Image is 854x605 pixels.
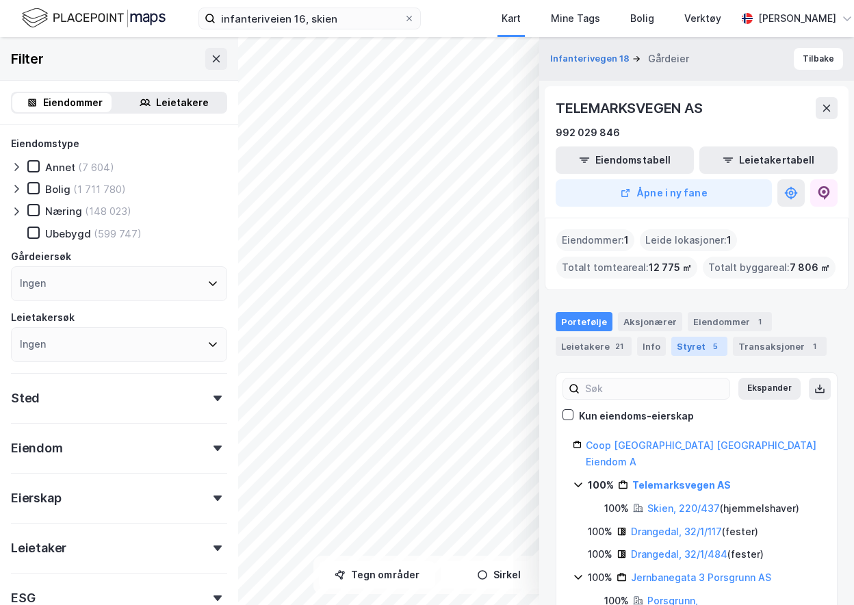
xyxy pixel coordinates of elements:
div: Verktøy [684,10,721,27]
div: 100% [604,500,629,517]
div: (7 604) [78,161,114,174]
div: TELEMARKSVEGEN AS [556,97,706,119]
div: Leietaker [11,540,66,556]
div: Kart [502,10,521,27]
div: Annet [45,161,75,174]
div: Gårdeier [648,51,689,67]
a: Skien, 220/437 [647,502,720,514]
div: [PERSON_NAME] [758,10,836,27]
div: Gårdeiersøk [11,248,71,265]
div: Ingen [20,275,46,292]
div: Mine Tags [551,10,600,27]
div: Næring [45,205,82,218]
div: 992 029 846 [556,125,620,141]
button: Tegn områder [319,561,435,589]
input: Søk [580,378,729,399]
img: logo.f888ab2527a4732fd821a326f86c7f29.svg [22,6,166,30]
div: Leietakersøk [11,309,75,326]
div: Aksjonærer [618,312,682,331]
iframe: Chat Widget [786,539,854,605]
a: Drangedal, 32/1/484 [631,548,727,560]
div: ( fester ) [631,524,758,540]
button: Leietakertabell [699,146,838,174]
a: Jernbanegata 3 Porsgrunn AS [631,571,771,583]
div: 100% [588,546,612,563]
div: Eiendomstype [11,136,79,152]
div: Transaksjoner [733,337,827,356]
div: Eiendommer : [556,229,634,251]
button: Ekspander [738,378,801,400]
div: (599 747) [94,227,142,240]
div: Info [637,337,666,356]
div: 100% [588,477,614,493]
button: Sirkel [441,561,557,589]
div: Eiendom [11,440,63,456]
div: 1 [753,315,766,329]
button: Tilbake [794,48,843,70]
div: Eiendommer [43,94,103,111]
div: Leide lokasjoner : [640,229,737,251]
span: 12 775 ㎡ [649,259,692,276]
div: Portefølje [556,312,612,331]
div: Eiendommer [688,312,772,331]
a: Coop [GEOGRAPHIC_DATA] [GEOGRAPHIC_DATA] Eiendom A [586,439,816,467]
a: Drangedal, 32/1/117 [631,526,722,537]
div: ( hjemmelshaver ) [647,500,799,517]
button: Åpne i ny fane [556,179,772,207]
div: (1 711 780) [73,183,126,196]
div: Kontrollprogram for chat [786,539,854,605]
div: 5 [708,339,722,353]
input: Søk på adresse, matrikkel, gårdeiere, leietakere eller personer [216,8,404,29]
span: 1 [624,232,629,248]
div: Styret [671,337,727,356]
div: Kun eiendoms-eierskap [579,408,694,424]
a: Telemarksvegen AS [632,479,731,491]
div: Bolig [630,10,654,27]
span: 7 806 ㎡ [790,259,830,276]
div: Totalt tomteareal : [556,257,697,279]
div: 100% [588,524,612,540]
div: Leietakere [156,94,209,111]
div: Ubebygd [45,227,91,240]
div: ( fester ) [631,546,764,563]
div: Sted [11,390,40,407]
div: Leietakere [556,337,632,356]
div: Bolig [45,183,70,196]
div: Filter [11,48,44,70]
div: 21 [612,339,626,353]
span: 1 [727,232,732,248]
button: Eiendomstabell [556,146,694,174]
div: Totalt byggareal : [703,257,836,279]
button: Infanterivegen 18 [550,52,632,66]
div: 100% [588,569,612,586]
div: Eierskap [11,490,61,506]
div: (148 023) [85,205,131,218]
div: 1 [807,339,821,353]
div: Ingen [20,336,46,352]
